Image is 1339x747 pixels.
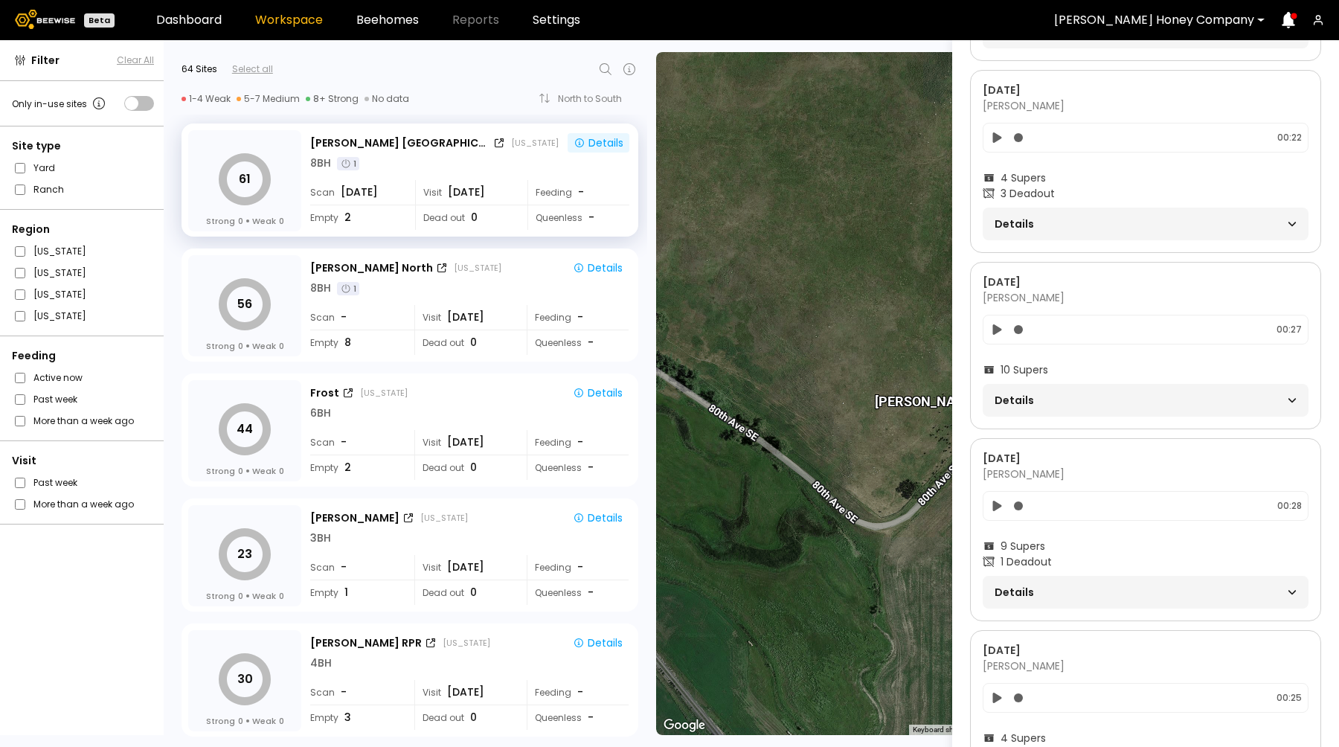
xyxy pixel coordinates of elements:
div: [DATE] [983,83,1309,98]
label: Active now [33,370,83,385]
div: Scan [310,180,404,205]
div: [PERSON_NAME] RPR [310,635,422,651]
div: Dead out [414,330,516,355]
div: 4 BH [310,655,332,671]
div: Queenless [527,205,629,230]
label: [US_STATE] [33,265,86,280]
span: - [588,460,594,475]
span: 0 [238,215,243,227]
div: [PERSON_NAME] North [310,260,433,276]
label: [US_STATE] [33,243,86,259]
div: Strong Weak [206,465,284,477]
span: 1 Deadout [1001,554,1052,570]
div: 5-7 Medium [237,93,300,105]
div: [US_STATE] [454,262,501,274]
span: [DATE] [447,310,484,325]
div: Feeding [527,555,629,580]
span: 0 [238,340,243,352]
div: 6 BH [310,405,331,421]
span: [DATE] [448,185,485,200]
div: 64 Sites [182,62,217,76]
div: 8 BH [310,156,331,171]
a: Open this area in Google Maps (opens a new window) [660,716,709,735]
tspan: 23 [237,545,252,562]
button: Clear All [117,54,154,67]
span: 3 [344,710,351,725]
span: 0 [470,460,477,475]
div: Beta [84,13,115,28]
span: 00:27 [1277,323,1302,336]
span: 2 [344,460,351,475]
div: Details [995,390,1297,411]
div: [PERSON_NAME] [GEOGRAPHIC_DATA] [875,378,1108,409]
div: Dead out [414,705,516,730]
span: 8 [344,335,351,350]
div: [PERSON_NAME] [GEOGRAPHIC_DATA] [310,135,490,151]
span: 10 Supers [1001,362,1048,378]
div: [US_STATE] [420,512,468,524]
div: 1 [337,157,359,170]
label: Past week [33,391,77,407]
div: Details [573,636,623,650]
div: Scan [310,430,404,455]
div: Visit [414,430,516,455]
div: Strong Weak [206,340,284,352]
span: 3 Deadout [1001,186,1055,202]
span: 0 [470,585,477,600]
div: Strong Weak [206,215,284,227]
div: - [578,185,585,200]
div: Queenless [527,455,629,480]
div: [PERSON_NAME] [310,510,399,526]
span: [DATE] [447,685,484,700]
span: 0 [470,710,477,725]
label: More than a week ago [33,496,134,512]
div: [US_STATE] [443,637,490,649]
div: Feeding [12,348,154,364]
span: 2 [344,210,351,225]
div: - [577,560,585,575]
div: Empty [310,705,404,730]
button: Keyboard shortcuts [913,725,977,735]
span: 0 [470,335,477,350]
div: - [577,685,585,700]
span: - [588,710,594,725]
span: [DATE] [341,185,378,200]
div: Feeding [527,430,629,455]
div: [US_STATE] [511,137,559,149]
label: [US_STATE] [33,308,86,324]
button: Details [567,383,629,403]
div: North to South [558,94,632,103]
span: - [588,210,594,225]
tspan: 61 [239,170,251,187]
button: Details [567,508,629,528]
button: Details [567,633,629,653]
tspan: 30 [237,670,253,687]
span: 0 [471,210,478,225]
div: Feeding [527,305,629,330]
span: Details [995,214,1146,234]
span: Filter [31,53,60,68]
div: [PERSON_NAME] [983,83,1309,114]
div: Select all [232,62,273,76]
span: - [341,435,347,450]
label: Yard [33,160,55,176]
div: Region [12,222,154,237]
div: Empty [310,580,404,605]
span: Details [995,390,1146,411]
label: Past week [33,475,77,490]
span: 00:25 [1277,691,1302,705]
div: Details [573,261,623,275]
div: 3 BH [310,530,331,546]
div: 1 [337,282,359,295]
div: Dead out [414,580,516,605]
span: - [588,335,594,350]
div: Details [995,582,1297,603]
span: 0 [279,715,284,727]
div: [DATE] [983,275,1309,290]
div: 8+ Strong [306,93,359,105]
span: 0 [279,590,284,602]
a: Settings [533,14,580,26]
div: - [577,310,585,325]
div: Details [995,214,1297,234]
